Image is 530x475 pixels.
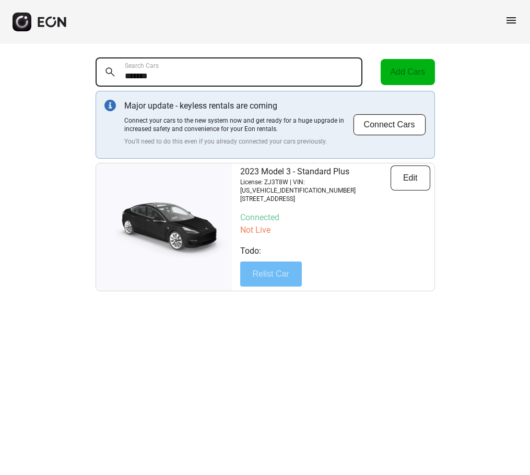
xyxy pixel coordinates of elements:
[124,137,353,146] p: You'll need to do this even if you already connected your cars previously.
[391,165,430,191] button: Edit
[124,100,353,112] p: Major update - keyless rentals are coming
[240,224,430,236] p: Not Live
[240,195,391,203] p: [STREET_ADDRESS]
[240,245,430,257] p: Todo:
[240,211,430,224] p: Connected
[104,100,116,111] img: info
[240,165,391,178] p: 2023 Model 3 - Standard Plus
[96,193,232,261] img: car
[353,114,426,136] button: Connect Cars
[125,62,159,70] label: Search Cars
[505,14,517,27] span: menu
[240,178,391,195] p: License: ZJ3T8W | VIN: [US_VEHICLE_IDENTIFICATION_NUMBER]
[240,262,302,287] button: Relist Car
[124,116,353,133] p: Connect your cars to the new system now and get ready for a huge upgrade in increased safety and ...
